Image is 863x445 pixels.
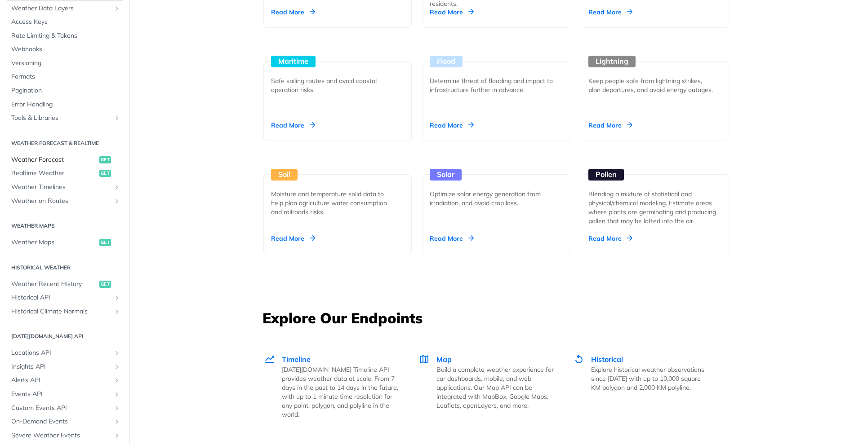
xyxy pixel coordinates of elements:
[7,236,123,249] a: Weather Mapsget
[430,189,556,207] div: Optimize solar energy generation from irradiation, and avoid crop loss.
[7,181,123,194] a: Weather TimelinesShow subpages for Weather Timelines
[113,198,120,205] button: Show subpages for Weather on Routes
[113,349,120,357] button: Show subpages for Locations API
[11,72,120,81] span: Formats
[430,169,462,181] div: Solar
[11,155,97,164] span: Weather Forecast
[588,234,632,243] div: Read More
[271,8,315,17] div: Read More
[591,355,623,364] span: Historical
[7,429,123,442] a: Severe Weather EventsShow subpages for Severe Weather Events
[271,76,397,94] div: Safe sailing routes and avoid coastal operation risks.
[263,335,409,438] a: Timeline Timeline [DATE][DOMAIN_NAME] Timeline API provides weather data at scale. From 7 days in...
[588,76,714,94] div: Keep people safe from lightning strikes, plan departures, and avoid energy outages.
[7,374,123,387] a: Alerts APIShow subpages for Alerts API
[260,141,415,254] a: Soil Moisture and temperature solid data to help plan agriculture water consumption and railroads...
[11,417,111,426] span: On-Demand Events
[11,348,111,357] span: Locations API
[418,141,574,254] a: Solar Optimize solar energy generation from irradiation, and avoid crop loss. Read More
[436,365,554,410] p: Build a complete weather experience for car dashboards, mobile, and web applications. Our Map API...
[271,234,315,243] div: Read More
[264,354,275,365] img: Timeline
[11,31,120,40] span: Rate Limiting & Tokens
[113,363,120,370] button: Show subpages for Insights API
[7,84,123,97] a: Pagination
[7,264,123,272] h2: Historical Weather
[7,167,123,180] a: Realtime Weatherget
[574,354,584,365] img: Historical
[11,59,120,68] span: Versioning
[7,401,123,415] a: Custom Events APIShow subpages for Custom Events API
[113,432,120,439] button: Show subpages for Severe Weather Events
[113,308,120,315] button: Show subpages for Historical Climate Normals
[430,8,474,17] div: Read More
[271,189,397,216] div: Moisture and temperature solid data to help plan agriculture water consumption and railroads risks.
[113,377,120,384] button: Show subpages for Alerts API
[11,404,111,413] span: Custom Events API
[262,308,730,328] h3: Explore Our Endpoints
[99,170,111,177] span: get
[113,5,120,12] button: Show subpages for Weather Data Layers
[11,114,111,123] span: Tools & Libraries
[7,332,123,340] h2: [DATE][DOMAIN_NAME] API
[588,56,636,67] div: Lightning
[7,305,123,318] a: Historical Climate NormalsShow subpages for Historical Climate Normals
[7,98,123,111] a: Error Handling
[282,355,311,364] span: Timeline
[588,189,721,225] div: Blending a mixture of statistical and physical/chemical modeling. Estimate areas where plants are...
[577,141,733,254] a: Pollen Blending a mixture of statistical and physical/chemical modeling. Estimate areas where pla...
[418,28,574,141] a: Flood Determine threat of flooding and impact to infrastructure further in advance. Read More
[7,360,123,374] a: Insights APIShow subpages for Insights API
[7,278,123,291] a: Weather Recent Historyget
[7,139,123,147] h2: Weather Forecast & realtime
[7,57,123,70] a: Versioning
[260,28,415,141] a: Maritime Safe sailing routes and avoid coastal operation risks. Read More
[11,376,111,385] span: Alerts API
[11,183,111,192] span: Weather Timelines
[7,222,123,230] h2: Weather Maps
[11,362,111,371] span: Insights API
[588,169,624,181] div: Pollen
[271,56,316,67] div: Maritime
[7,43,123,56] a: Webhooks
[11,280,97,289] span: Weather Recent History
[7,346,123,360] a: Locations APIShow subpages for Locations API
[430,234,474,243] div: Read More
[7,111,123,125] a: Tools & LibrariesShow subpages for Tools & Libraries
[588,121,632,130] div: Read More
[564,335,718,438] a: Historical Historical Explore historical weather observations since [DATE] with up to 10,000 squa...
[7,388,123,401] a: Events APIShow subpages for Events API
[11,197,111,206] span: Weather on Routes
[11,293,111,302] span: Historical API
[113,405,120,412] button: Show subpages for Custom Events API
[113,294,120,301] button: Show subpages for Historical API
[11,390,111,399] span: Events API
[7,15,123,29] a: Access Keys
[591,365,708,392] p: Explore historical weather observations since [DATE] with up to 10,000 square KM polygon and 2,00...
[113,391,120,398] button: Show subpages for Events API
[419,354,430,365] img: Map
[11,86,120,95] span: Pagination
[11,169,97,178] span: Realtime Weather
[436,355,452,364] span: Map
[11,100,120,109] span: Error Handling
[430,76,556,94] div: Determine threat of flooding and impact to infrastructure further in advance.
[577,28,733,141] a: Lightning Keep people safe from lightning strikes, plan departures, and avoid energy outages. Rea...
[113,115,120,122] button: Show subpages for Tools & Libraries
[99,239,111,246] span: get
[11,4,111,13] span: Weather Data Layers
[7,29,123,43] a: Rate Limiting & Tokens
[99,156,111,163] span: get
[282,365,399,419] p: [DATE][DOMAIN_NAME] Timeline API provides weather data at scale. From 7 days in the past to 14 da...
[409,335,564,438] a: Map Map Build a complete weather experience for car dashboards, mobile, and web applications. Our...
[11,307,111,316] span: Historical Climate Normals
[7,291,123,304] a: Historical APIShow subpages for Historical API
[7,153,123,167] a: Weather Forecastget
[7,415,123,428] a: On-Demand EventsShow subpages for On-Demand Events
[7,2,123,15] a: Weather Data LayersShow subpages for Weather Data Layers
[7,194,123,208] a: Weather on RoutesShow subpages for Weather on Routes
[271,169,298,181] div: Soil
[430,121,474,130] div: Read More
[588,8,632,17] div: Read More
[11,18,120,26] span: Access Keys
